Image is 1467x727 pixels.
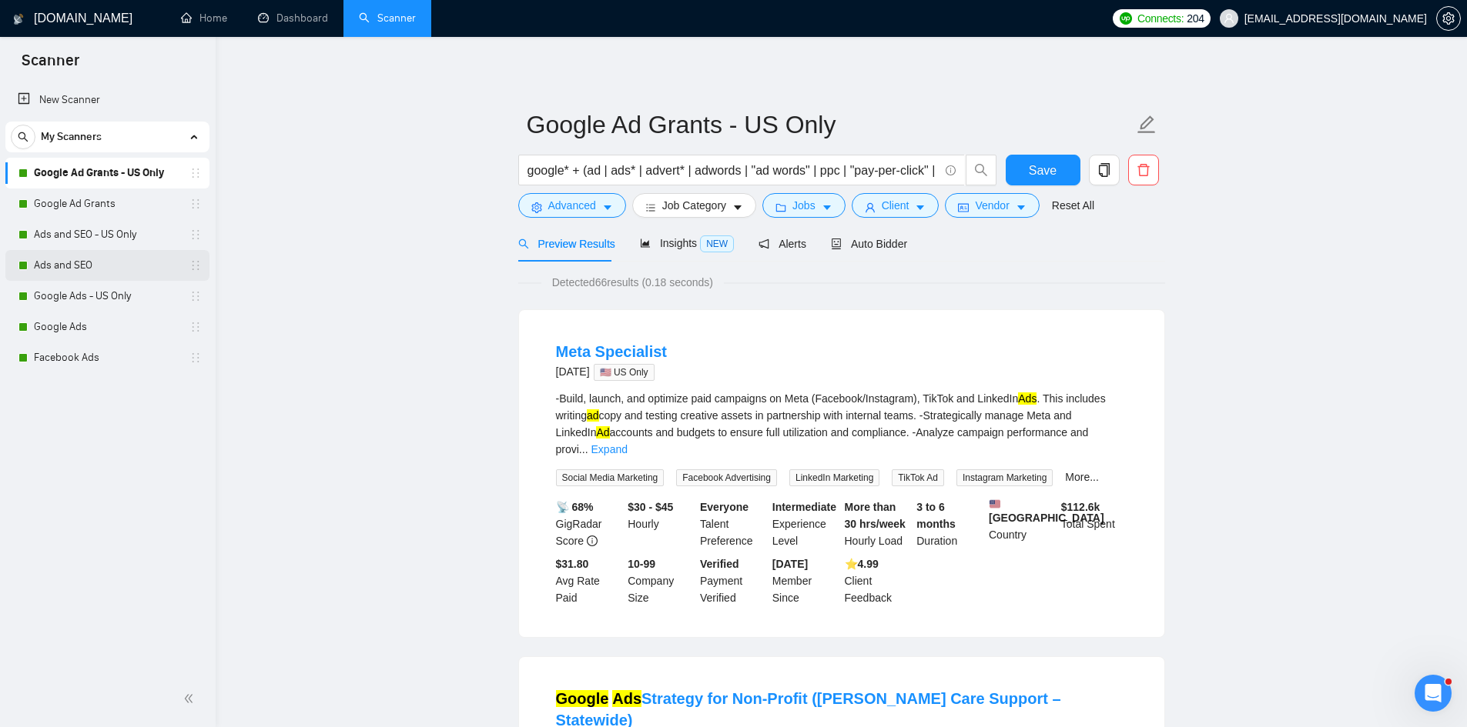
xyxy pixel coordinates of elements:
button: copy [1089,155,1120,185]
span: Client [882,197,909,214]
span: Advanced [548,197,596,214]
span: idcard [958,202,969,213]
b: Intermediate [772,501,836,513]
mark: Google [556,690,609,707]
a: homeHome [181,12,227,25]
span: user [1224,13,1234,24]
span: caret-down [602,202,613,213]
span: search [12,132,35,142]
span: edit [1137,115,1157,135]
button: search [11,125,35,149]
button: search [966,155,996,185]
span: info-circle [946,165,956,175]
span: search [966,163,996,177]
span: robot [831,238,842,249]
span: setting [1437,12,1460,25]
span: user [865,202,876,213]
span: holder [189,321,202,333]
div: Total Spent [1058,499,1130,549]
span: notification [759,238,769,249]
span: holder [189,352,202,364]
b: [DATE] [772,558,808,570]
span: folder [775,202,786,213]
button: setting [1436,6,1461,31]
span: Connects: [1137,10,1184,27]
span: copy [1090,163,1119,177]
span: holder [189,259,202,272]
div: Hourly [625,499,697,549]
div: Experience Level [769,499,842,549]
a: Google Ad Grants - US Only [34,158,180,188]
b: 📡 68% [556,501,594,513]
span: Auto Bidder [831,238,907,250]
div: GigRadar Score [553,499,625,549]
a: setting [1436,12,1461,25]
a: Google Ad Grants [34,188,180,219]
a: Meta Specialist [556,343,668,360]
div: Hourly Load [842,499,914,549]
button: barsJob Categorycaret-down [632,193,756,218]
span: Instagram Marketing [956,469,1053,486]
span: caret-down [732,202,743,213]
div: Avg Rate Paid [553,555,625,606]
span: holder [189,167,202,179]
span: TikTok Ad [892,469,944,486]
b: [GEOGRAPHIC_DATA] [989,499,1104,524]
span: Insights [640,237,734,249]
span: delete [1129,163,1158,177]
button: userClientcaret-down [852,193,939,218]
span: caret-down [915,202,926,213]
b: ⭐️ 4.99 [845,558,879,570]
span: Job Category [662,197,726,214]
span: holder [189,228,202,241]
span: bars [645,202,656,213]
span: Detected 66 results (0.18 seconds) [541,274,724,291]
span: Jobs [792,197,816,214]
span: setting [531,202,542,213]
a: dashboardDashboard [258,12,328,25]
span: Alerts [759,238,806,250]
b: $30 - $45 [628,501,673,513]
a: Ads and SEO [34,250,180,281]
a: New Scanner [18,85,197,115]
span: LinkedIn Marketing [789,469,879,486]
div: Company Size [625,555,697,606]
span: ... [579,443,588,455]
span: NEW [700,235,734,252]
mark: Ad [596,426,609,439]
img: logo [13,7,24,32]
span: Save [1029,161,1057,180]
img: upwork-logo.png [1120,12,1132,25]
button: delete [1128,155,1159,185]
div: Client Feedback [842,555,914,606]
a: Reset All [1052,197,1094,214]
span: holder [189,198,202,210]
button: Save [1006,155,1080,185]
b: 10-99 [628,558,655,570]
span: info-circle [587,535,598,546]
mark: Ads [1018,392,1037,405]
div: Country [986,499,1058,549]
span: holder [189,290,202,302]
img: 🇺🇸 [990,499,1000,509]
mark: ad [587,409,599,422]
span: 🇺🇸 US Only [594,364,655,381]
button: settingAdvancedcaret-down [518,193,626,218]
a: Expand [591,443,628,455]
li: New Scanner [5,85,209,115]
span: My Scanners [41,122,102,152]
b: Verified [700,558,739,570]
a: Facebook Ads [34,342,180,373]
div: -Build, launch, and optimize paid campaigns on Meta (Facebook/Instagram), TikTok and LinkedIn . T... [556,390,1127,458]
div: Talent Preference [697,499,769,549]
input: Scanner name... [527,105,1134,144]
b: More than 30 hrs/week [845,501,906,530]
input: Search Freelance Jobs... [528,161,939,180]
div: Payment Verified [697,555,769,606]
b: $ 112.6k [1061,501,1100,513]
button: folderJobscaret-down [762,193,846,218]
span: 204 [1187,10,1204,27]
span: Preview Results [518,238,615,250]
mark: Ads [612,690,641,707]
span: search [518,238,529,249]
